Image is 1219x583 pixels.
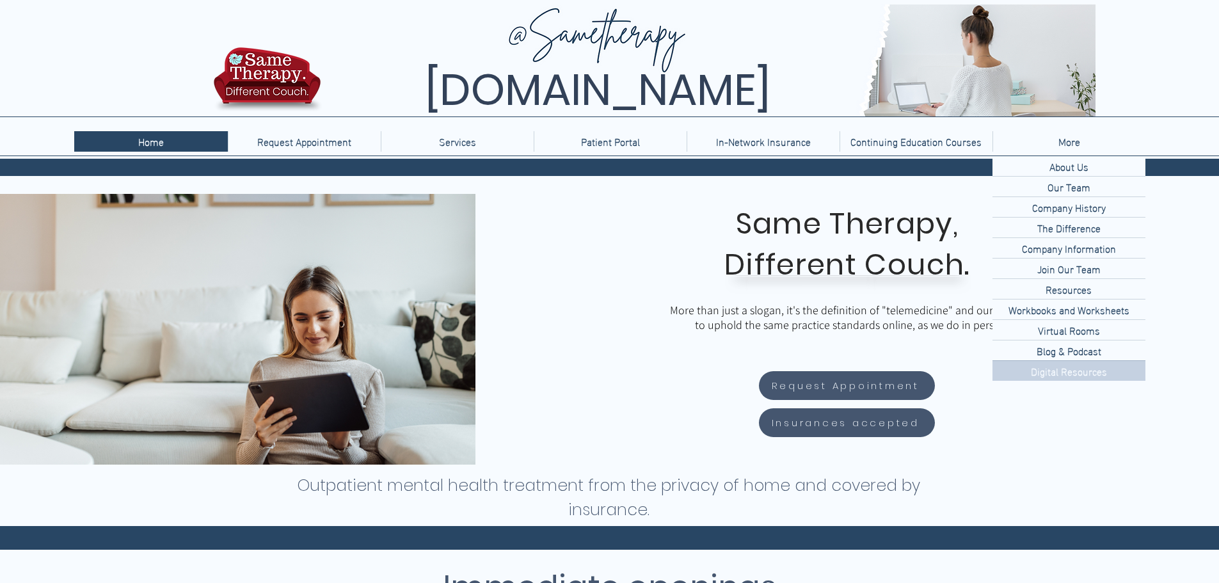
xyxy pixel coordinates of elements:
a: Home [74,131,228,152]
a: Our Team [992,176,1145,196]
span: Request Appointment [772,378,920,393]
a: Workbooks and Worksheets [992,299,1145,319]
p: Our Team [1042,177,1096,196]
div: About Us [992,156,1145,176]
p: Digital Resources [1026,361,1112,381]
span: [DOMAIN_NAME] [425,60,770,120]
p: In-Network Insurance [710,131,817,152]
a: The Difference [992,217,1145,237]
a: Resources [992,278,1145,299]
a: Blog & Podcast [992,340,1145,360]
p: Resources [1040,279,1097,299]
a: Continuing Education Courses [840,131,992,152]
span: Insurances accepted [772,415,920,430]
img: Same Therapy, Different Couch. TelebehavioralHealth.US [324,4,1096,116]
p: Virtual Rooms [1033,320,1105,340]
a: Company Information [992,237,1145,258]
img: TBH.US [210,45,324,121]
p: Company History [1027,197,1111,217]
div: Services [381,131,534,152]
a: Virtual Rooms [992,319,1145,340]
a: Digital Resources [992,360,1145,381]
p: More than just a slogan, it's the definition of "telemedicine" and our promise to uphold the same... [667,303,1038,332]
p: About Us [1044,156,1094,176]
p: Services [433,131,482,152]
p: Home [132,131,170,152]
span: Same Therapy, [736,204,959,244]
nav: Site [74,131,1145,152]
p: Blog & Podcast [1032,340,1106,360]
p: Request Appointment [251,131,358,152]
a: Patient Portal [534,131,687,152]
a: Company History [992,196,1145,217]
p: The Difference [1032,218,1106,237]
a: Join Our Team [992,258,1145,278]
p: Patient Portal [575,131,646,152]
p: Workbooks and Worksheets [1003,299,1135,319]
a: Request Appointment [228,131,381,152]
p: Continuing Education Courses [844,131,988,152]
p: More [1052,131,1087,152]
a: Insurances accepted [759,408,935,437]
a: In-Network Insurance [687,131,840,152]
p: Join Our Team [1032,259,1106,278]
h1: Outpatient mental health treatment from the privacy of home and covered by insurance. [296,474,921,522]
a: Request Appointment [759,371,935,400]
span: Different Couch. [724,244,970,285]
p: Company Information [1017,238,1121,258]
